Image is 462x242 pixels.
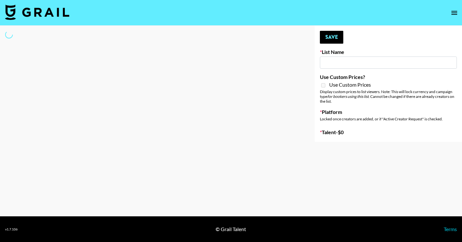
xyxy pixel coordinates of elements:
label: Talent - $ 0 [320,129,457,135]
span: Use Custom Prices [329,82,371,88]
label: List Name [320,49,457,55]
button: open drawer [448,6,461,19]
div: © Grail Talent [216,226,246,232]
div: Locked once creators are added, or if "Active Creator Request" is checked. [320,117,457,121]
label: Use Custom Prices? [320,74,457,80]
a: Terms [444,226,457,232]
div: Display custom prices to list viewers. Note: This will lock currency and campaign type . Cannot b... [320,89,457,104]
em: for bookers using this list [327,94,369,99]
img: Grail Talent [5,4,69,20]
div: v 1.7.106 [5,227,18,231]
button: Save [320,31,343,44]
label: Platform [320,109,457,115]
